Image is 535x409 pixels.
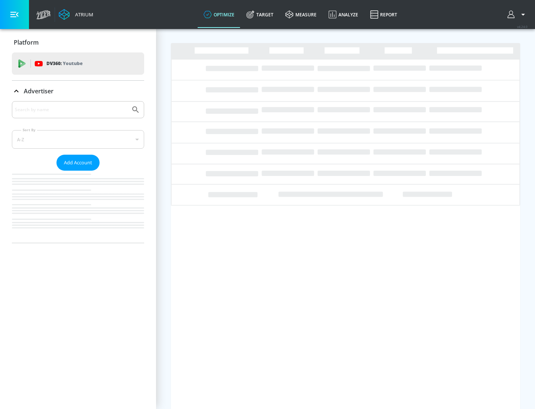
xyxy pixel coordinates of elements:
a: Report [364,1,403,28]
a: Analyze [322,1,364,28]
div: A-Z [12,130,144,149]
nav: list of Advertiser [12,171,144,243]
label: Sort By [21,128,37,132]
a: optimize [198,1,240,28]
div: DV360: Youtube [12,52,144,75]
input: Search by name [15,105,127,115]
p: Platform [14,38,39,46]
div: Advertiser [12,101,144,243]
span: v 4.24.0 [517,25,528,29]
button: Add Account [56,155,100,171]
div: Atrium [72,11,93,18]
a: Target [240,1,279,28]
a: Atrium [59,9,93,20]
div: Platform [12,32,144,53]
p: DV360: [46,59,82,68]
p: Youtube [63,59,82,67]
span: Add Account [64,158,92,167]
a: measure [279,1,322,28]
div: Advertiser [12,81,144,102]
p: Advertiser [24,87,53,95]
